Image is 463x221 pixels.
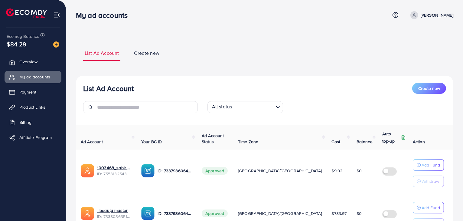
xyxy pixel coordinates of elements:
[238,210,322,216] span: [GEOGRAPHIC_DATA]/[GEOGRAPHIC_DATA]
[5,116,61,128] a: Billing
[81,139,103,145] span: Ad Account
[408,11,453,19] a: [PERSON_NAME]
[5,56,61,68] a: Overview
[19,74,50,80] span: My ad accounts
[382,130,400,145] p: Auto top-up
[202,209,228,217] span: Approved
[53,12,60,18] img: menu
[19,104,45,110] span: Product Links
[7,33,39,39] span: Ecomdy Balance
[19,89,36,95] span: Payment
[211,102,233,112] span: All status
[5,86,61,98] a: Payment
[202,133,224,145] span: Ad Account Status
[53,41,59,48] img: image
[332,168,343,174] span: $9.92
[422,204,440,211] p: Add Fund
[413,176,444,187] button: Withdraw
[238,168,322,174] span: [GEOGRAPHIC_DATA]/[GEOGRAPHIC_DATA]
[422,161,440,169] p: Add Fund
[97,165,132,171] a: 1003468_sabir bhai_1758600780219
[81,207,94,220] img: ic-ads-acc.e4c84228.svg
[238,139,258,145] span: Time Zone
[6,8,47,18] img: logo
[97,171,132,177] span: ID: 7553132543537594376
[158,210,192,217] p: ID: 7337936064855851010
[158,167,192,174] p: ID: 7337936064855851010
[413,202,444,213] button: Add Fund
[83,84,134,93] h3: List Ad Account
[7,40,26,48] span: $84.29
[422,178,439,185] p: Withdraw
[141,139,162,145] span: Your BC ID
[85,50,119,57] span: List Ad Account
[141,207,155,220] img: ic-ba-acc.ded83a64.svg
[134,50,159,57] span: Create new
[97,165,132,177] div: <span class='underline'>1003468_sabir bhai_1758600780219</span></br>7553132543537594376
[418,85,440,91] span: Create new
[141,164,155,177] img: ic-ba-acc.ded83a64.svg
[357,168,362,174] span: $0
[97,207,128,213] a: _beauty master
[5,101,61,113] a: Product Links
[97,207,132,220] div: <span class='underline'>_beauty master</span></br>7338036351016648706
[412,83,446,94] button: Create new
[332,139,341,145] span: Cost
[332,210,347,216] span: $783.97
[19,119,31,125] span: Billing
[81,164,94,177] img: ic-ads-acc.e4c84228.svg
[413,159,444,171] button: Add Fund
[207,101,283,113] div: Search for option
[413,139,425,145] span: Action
[421,12,453,19] p: [PERSON_NAME]
[234,102,273,112] input: Search for option
[19,59,37,65] span: Overview
[97,213,132,219] span: ID: 7338036351016648706
[5,71,61,83] a: My ad accounts
[19,134,52,140] span: Affiliate Program
[76,11,132,20] h3: My ad accounts
[357,210,362,216] span: $0
[357,139,373,145] span: Balance
[437,194,458,216] iframe: Chat
[5,131,61,143] a: Affiliate Program
[202,167,228,175] span: Approved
